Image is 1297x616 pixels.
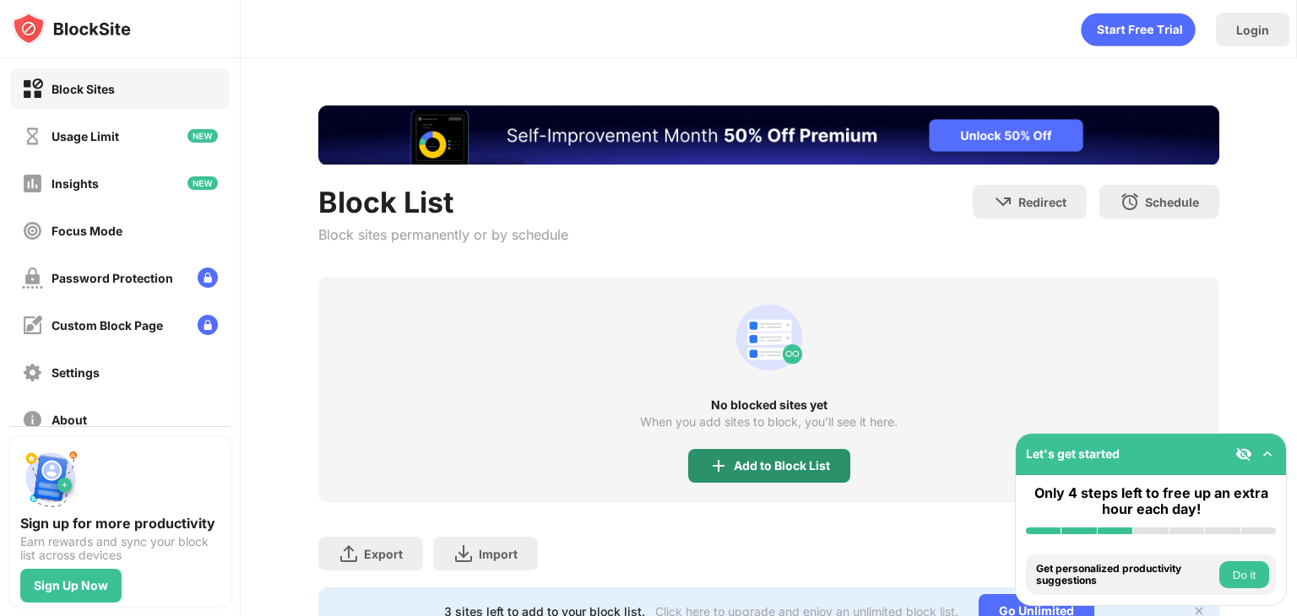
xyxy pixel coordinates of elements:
[479,547,518,561] div: Import
[1026,446,1120,461] div: Let's get started
[318,185,568,219] div: Block List
[318,398,1219,412] div: No blocked sites yet
[52,129,119,143] div: Usage Limit
[22,315,43,336] img: customize-block-page-off.svg
[52,82,115,96] div: Block Sites
[1036,563,1215,587] div: Get personalized productivity suggestions
[187,176,218,190] img: new-icon.svg
[12,12,131,46] img: logo-blocksite.svg
[22,409,43,430] img: about-off.svg
[318,226,568,243] div: Block sites permanently or by schedule
[22,126,43,147] img: time-usage-off.svg
[1235,446,1252,462] img: eye-not-visible.svg
[52,176,99,191] div: Insights
[34,579,108,592] div: Sign Up Now
[729,297,810,378] div: animation
[198,267,218,288] img: lock-menu.svg
[1145,195,1199,209] div: Schedule
[1236,23,1269,37] div: Login
[22,173,43,194] img: insights-off.svg
[52,413,87,427] div: About
[20,447,81,508] img: push-signup.svg
[22,362,43,383] img: settings-off.svg
[318,105,1219,165] iframe: Banner
[1219,561,1269,588] button: Do it
[1018,195,1066,209] div: Redirect
[734,459,830,473] div: Add to Block List
[20,535,220,562] div: Earn rewards and sync your block list across devices
[1026,485,1276,517] div: Only 4 steps left to free up an extra hour each day!
[52,365,100,380] div: Settings
[198,315,218,335] img: lock-menu.svg
[187,129,218,143] img: new-icon.svg
[52,271,173,285] div: Password Protection
[52,224,122,238] div: Focus Mode
[1259,446,1276,462] img: omni-setup-toggle.svg
[364,547,403,561] div: Export
[22,78,43,100] img: block-on.svg
[20,515,220,532] div: Sign up for more productivity
[1081,13,1196,46] div: animation
[52,318,163,332] div: Custom Block Page
[640,415,898,429] div: When you add sites to block, you’ll see it here.
[22,267,43,289] img: password-protection-off.svg
[22,220,43,241] img: focus-off.svg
